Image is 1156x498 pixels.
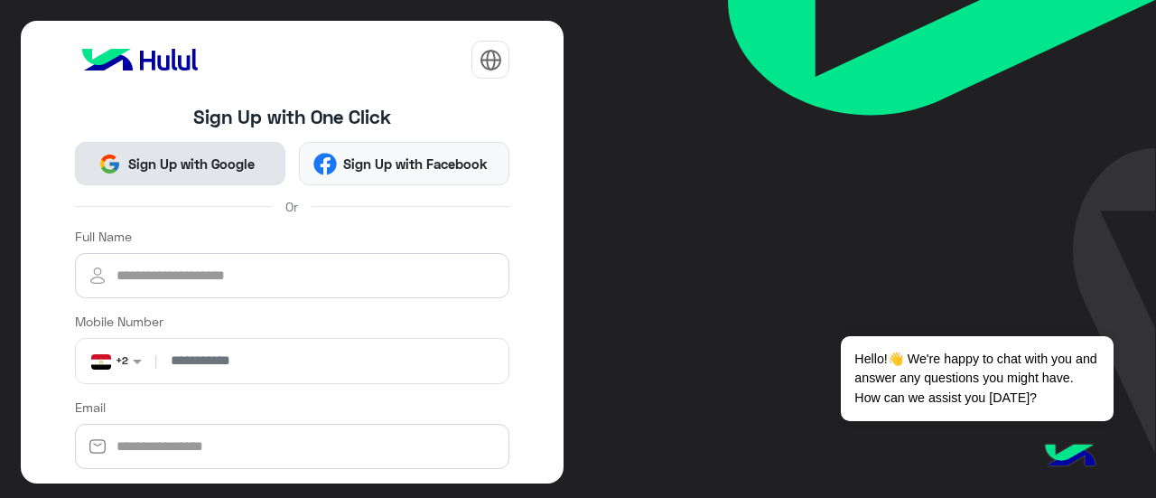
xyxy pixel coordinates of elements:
[313,153,336,175] img: Facebook
[299,142,509,185] button: Sign Up with Facebook
[75,106,510,128] h4: Sign Up with One Click
[75,265,120,287] img: user
[75,42,205,78] img: logo
[285,197,298,216] span: Or
[98,153,121,175] img: Google
[151,352,161,371] span: |
[121,154,261,174] span: Sign Up with Google
[75,312,163,331] label: Mobile Number
[75,398,106,417] label: Email
[75,142,285,185] button: Sign Up with Google
[1039,426,1102,489] img: hulul-logo.png
[841,336,1113,421] span: Hello!👋 We're happy to chat with you and answer any questions you might have. How can we assist y...
[75,437,120,456] img: email
[75,227,132,246] label: Full Name
[480,49,502,71] img: tab
[337,154,495,174] span: Sign Up with Facebook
